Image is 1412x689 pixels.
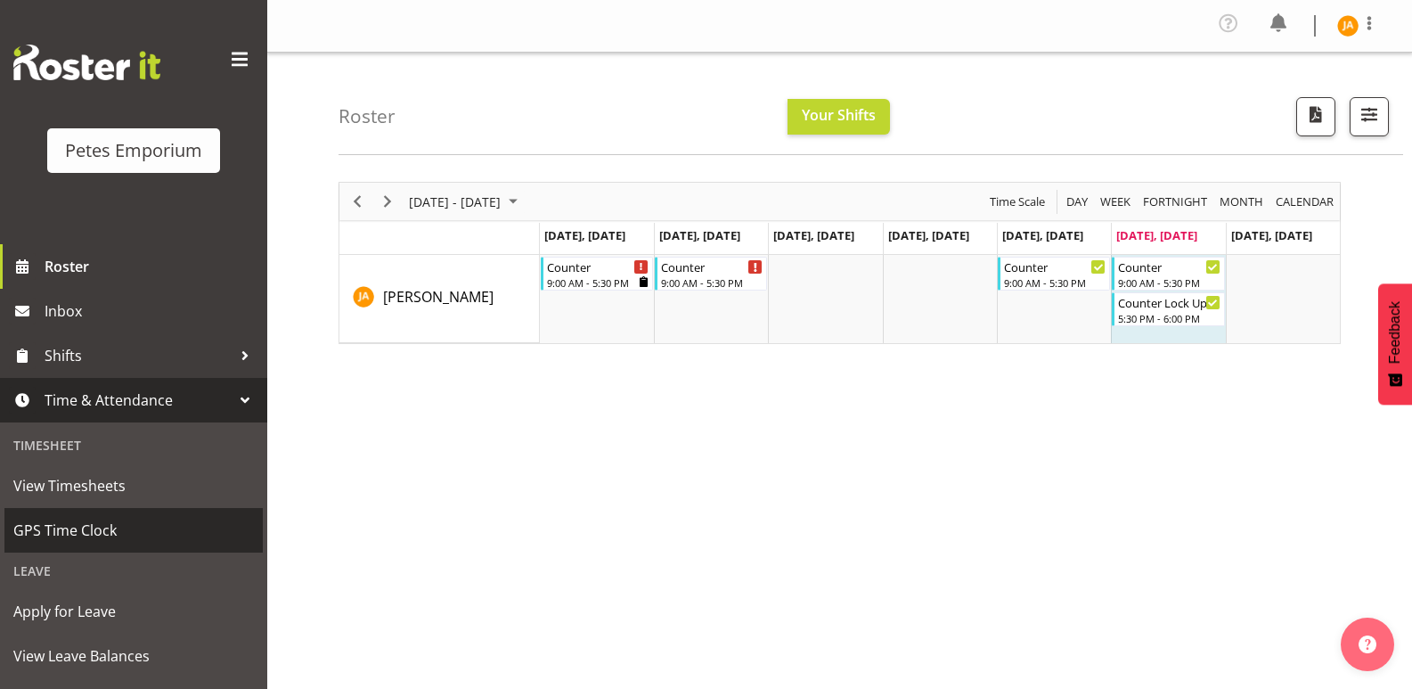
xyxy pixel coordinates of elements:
[383,287,494,307] span: [PERSON_NAME]
[339,106,396,127] h4: Roster
[1359,636,1376,653] img: help-xxl-2.png
[342,183,372,220] div: Previous
[547,258,649,275] div: Counter
[4,634,263,678] a: View Leave Balances
[540,255,1340,343] table: Timeline Week of September 6, 2025
[407,191,502,213] span: [DATE] - [DATE]
[4,553,263,589] div: Leave
[13,472,254,499] span: View Timesheets
[45,298,258,324] span: Inbox
[45,342,232,369] span: Shifts
[1274,191,1335,213] span: calendar
[541,257,653,291] div: Jeseryl Armstrong"s event - Counter Begin From Monday, September 1, 2025 at 9:00:00 AM GMT+12:00 ...
[13,643,254,669] span: View Leave Balances
[1296,97,1335,136] button: Download a PDF of the roster according to the set date range.
[4,427,263,463] div: Timesheet
[998,257,1110,291] div: Jeseryl Armstrong"s event - Counter Begin From Friday, September 5, 2025 at 9:00:00 AM GMT+12:00 ...
[1217,191,1267,213] button: Timeline Month
[1378,283,1412,405] button: Feedback - Show survey
[661,258,763,275] div: Counter
[1231,227,1312,243] span: [DATE], [DATE]
[1140,191,1211,213] button: Fortnight
[65,137,202,164] div: Petes Emporium
[1004,275,1106,290] div: 9:00 AM - 5:30 PM
[655,257,767,291] div: Jeseryl Armstrong"s event - Counter Begin From Tuesday, September 2, 2025 at 9:00:00 AM GMT+12:00...
[339,182,1341,344] div: Timeline Week of September 6, 2025
[339,255,540,343] td: Jeseryl Armstrong resource
[544,227,625,243] span: [DATE], [DATE]
[1118,258,1220,275] div: Counter
[802,105,876,125] span: Your Shifts
[346,191,370,213] button: Previous
[372,183,403,220] div: Next
[13,598,254,625] span: Apply for Leave
[4,508,263,553] a: GPS Time Clock
[383,286,494,308] a: [PERSON_NAME]
[4,589,263,634] a: Apply for Leave
[1118,293,1220,311] div: Counter Lock Up
[1116,227,1197,243] span: [DATE], [DATE]
[1064,191,1091,213] button: Timeline Day
[1118,275,1220,290] div: 9:00 AM - 5:30 PM
[888,227,969,243] span: [DATE], [DATE]
[1098,191,1132,213] span: Week
[1273,191,1337,213] button: Month
[1002,227,1083,243] span: [DATE], [DATE]
[13,517,254,544] span: GPS Time Clock
[1118,311,1220,325] div: 5:30 PM - 6:00 PM
[661,275,763,290] div: 9:00 AM - 5:30 PM
[1112,292,1224,326] div: Jeseryl Armstrong"s event - Counter Lock Up Begin From Saturday, September 6, 2025 at 5:30:00 PM ...
[547,275,649,290] div: 9:00 AM - 5:30 PM
[4,463,263,508] a: View Timesheets
[45,387,232,414] span: Time & Attendance
[1112,257,1224,291] div: Jeseryl Armstrong"s event - Counter Begin From Saturday, September 6, 2025 at 9:00:00 AM GMT+12:0...
[1141,191,1209,213] span: Fortnight
[1387,301,1403,364] span: Feedback
[1337,15,1359,37] img: jeseryl-armstrong10788.jpg
[1065,191,1090,213] span: Day
[13,45,160,80] img: Rosterit website logo
[406,191,526,213] button: September 01 - 07, 2025
[788,99,890,135] button: Your Shifts
[987,191,1049,213] button: Time Scale
[773,227,854,243] span: [DATE], [DATE]
[659,227,740,243] span: [DATE], [DATE]
[1350,97,1389,136] button: Filter Shifts
[376,191,400,213] button: Next
[1098,191,1134,213] button: Timeline Week
[988,191,1047,213] span: Time Scale
[45,253,258,280] span: Roster
[1218,191,1265,213] span: Month
[1004,258,1106,275] div: Counter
